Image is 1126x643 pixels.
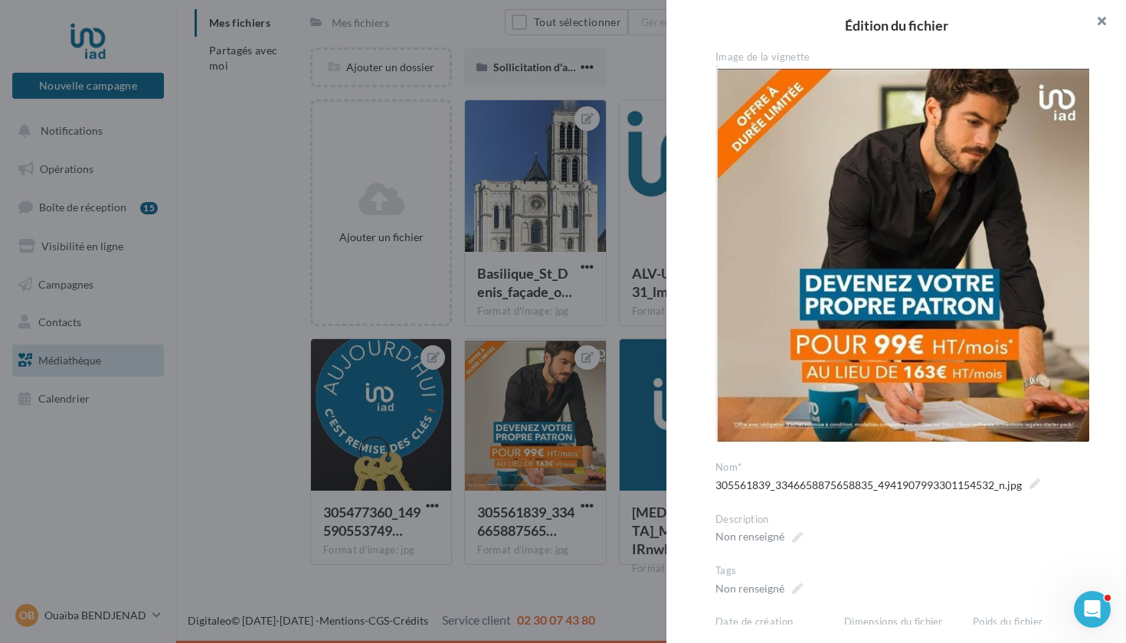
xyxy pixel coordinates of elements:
[715,615,832,629] div: Date de création
[715,564,1089,578] div: Tags
[715,64,1089,442] img: 305561839_3346658875658835_4941907993301154532_n.jpg
[1074,591,1111,628] iframe: Intercom live chat
[715,475,1040,496] span: 305561839_3346658875658835_4941907993301154532_n.jpg
[844,615,961,629] div: Dimensions du fichier
[691,18,1101,32] h2: Édition du fichier
[715,513,1089,527] div: Description
[973,615,1089,629] div: Poids du fichier
[715,581,784,596] div: Non renseigné
[715,526,803,547] span: Non renseigné
[715,51,1089,64] div: Image de la vignette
